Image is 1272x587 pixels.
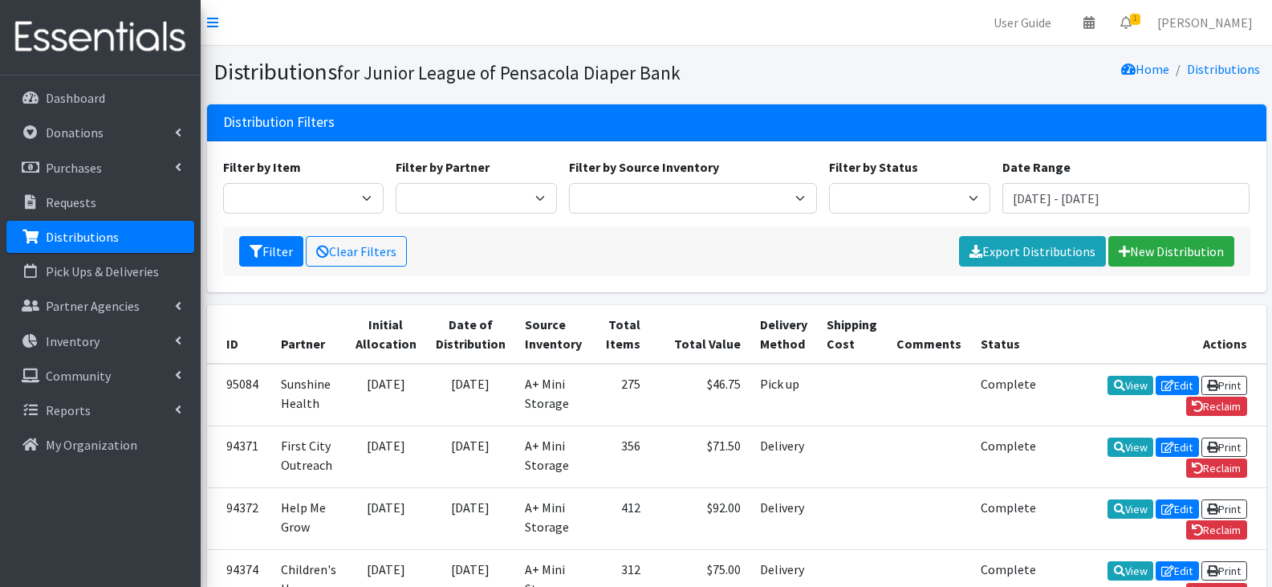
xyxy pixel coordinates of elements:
[959,236,1106,267] a: Export Distributions
[515,305,591,364] th: Source Inventory
[6,221,194,253] a: Distributions
[750,488,817,550] td: Delivery
[1002,157,1071,177] label: Date Range
[971,488,1046,550] td: Complete
[1046,305,1266,364] th: Actions
[213,58,731,86] h1: Distributions
[1107,6,1144,39] a: 1
[337,61,681,84] small: for Junior League of Pensacola Diaper Bank
[46,90,105,106] p: Dashboard
[6,360,194,392] a: Community
[426,488,515,550] td: [DATE]
[591,364,650,426] td: 275
[1201,499,1247,519] a: Print
[46,298,140,314] p: Partner Agencies
[1121,61,1169,77] a: Home
[6,290,194,322] a: Partner Agencies
[6,10,194,64] img: HumanEssentials
[46,437,137,453] p: My Organization
[223,157,301,177] label: Filter by Item
[271,488,346,550] td: Help Me Grow
[817,305,887,364] th: Shipping Cost
[306,236,407,267] a: Clear Filters
[207,488,271,550] td: 94372
[207,305,271,364] th: ID
[650,305,750,364] th: Total Value
[6,325,194,357] a: Inventory
[1201,438,1247,457] a: Print
[650,364,750,426] td: $46.75
[271,426,346,487] td: First City Outreach
[650,488,750,550] td: $92.00
[750,426,817,487] td: Delivery
[223,114,335,131] h3: Distribution Filters
[271,364,346,426] td: Sunshine Health
[1144,6,1266,39] a: [PERSON_NAME]
[6,186,194,218] a: Requests
[971,364,1046,426] td: Complete
[207,426,271,487] td: 94371
[1107,561,1153,581] a: View
[1201,376,1247,395] a: Print
[971,305,1046,364] th: Status
[515,364,591,426] td: A+ Mini Storage
[515,488,591,550] td: A+ Mini Storage
[207,364,271,426] td: 95084
[46,229,119,245] p: Distributions
[346,426,426,487] td: [DATE]
[396,157,490,177] label: Filter by Partner
[46,124,104,141] p: Donations
[1186,520,1247,540] a: Reclaim
[6,255,194,287] a: Pick Ups & Deliveries
[1107,499,1153,519] a: View
[346,488,426,550] td: [DATE]
[46,402,91,418] p: Reports
[971,426,1046,487] td: Complete
[1201,561,1247,581] a: Print
[1156,376,1199,395] a: Edit
[1156,438,1199,457] a: Edit
[426,426,515,487] td: [DATE]
[426,305,515,364] th: Date of Distribution
[591,488,650,550] td: 412
[239,236,303,267] button: Filter
[6,394,194,426] a: Reports
[6,152,194,184] a: Purchases
[46,160,102,176] p: Purchases
[6,116,194,149] a: Donations
[1002,183,1250,214] input: January 1, 2011 - December 31, 2011
[591,426,650,487] td: 356
[887,305,971,364] th: Comments
[271,305,346,364] th: Partner
[46,368,111,384] p: Community
[1130,14,1140,25] span: 1
[1107,438,1153,457] a: View
[46,263,159,279] p: Pick Ups & Deliveries
[750,364,817,426] td: Pick up
[346,305,426,364] th: Initial Allocation
[6,82,194,114] a: Dashboard
[6,429,194,461] a: My Organization
[1186,459,1247,478] a: Reclaim
[1107,376,1153,395] a: View
[1187,61,1260,77] a: Distributions
[515,426,591,487] td: A+ Mini Storage
[750,305,817,364] th: Delivery Method
[426,364,515,426] td: [DATE]
[1156,561,1199,581] a: Edit
[46,333,100,349] p: Inventory
[1186,397,1247,416] a: Reclaim
[829,157,918,177] label: Filter by Status
[346,364,426,426] td: [DATE]
[1108,236,1234,267] a: New Distribution
[46,194,96,210] p: Requests
[650,426,750,487] td: $71.50
[569,157,719,177] label: Filter by Source Inventory
[981,6,1064,39] a: User Guide
[1156,499,1199,519] a: Edit
[591,305,650,364] th: Total Items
